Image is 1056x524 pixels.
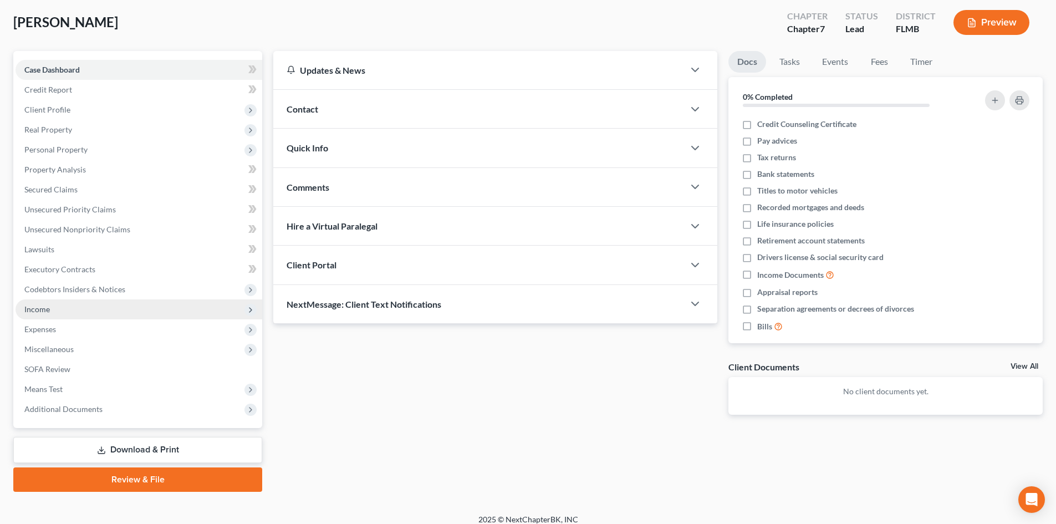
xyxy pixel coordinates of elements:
div: FLMB [896,23,936,35]
span: Credit Report [24,85,72,94]
span: NextMessage: Client Text Notifications [287,299,441,309]
div: Updates & News [287,64,671,76]
a: View All [1011,363,1038,370]
span: Personal Property [24,145,88,154]
div: District [896,10,936,23]
span: Expenses [24,324,56,334]
span: Codebtors Insiders & Notices [24,284,125,294]
div: Chapter [787,23,828,35]
a: Unsecured Nonpriority Claims [16,220,262,240]
strong: 0% Completed [743,92,793,101]
button: Preview [953,10,1029,35]
span: Secured Claims [24,185,78,194]
span: 7 [820,23,825,34]
span: Real Property [24,125,72,134]
span: Hire a Virtual Paralegal [287,221,377,231]
a: Tasks [771,51,809,73]
span: Titles to motor vehicles [757,185,838,196]
span: Bank statements [757,169,814,180]
a: Property Analysis [16,160,262,180]
span: Contact [287,104,318,114]
span: Client Portal [287,260,336,270]
a: Download & Print [13,437,262,463]
span: SOFA Review [24,364,70,374]
a: Events [813,51,857,73]
span: Tax returns [757,152,796,163]
div: Lead [845,23,878,35]
div: Client Documents [728,361,799,373]
span: Credit Counseling Certificate [757,119,856,130]
span: Bills [757,321,772,332]
span: [PERSON_NAME] [13,14,118,30]
div: Open Intercom Messenger [1018,486,1045,513]
p: No client documents yet. [737,386,1034,397]
span: Executory Contracts [24,264,95,274]
span: Lawsuits [24,245,54,254]
span: Property Analysis [24,165,86,174]
span: Drivers license & social security card [757,252,884,263]
span: Quick Info [287,143,328,153]
span: Income Documents [757,269,824,281]
a: Docs [728,51,766,73]
a: Credit Report [16,80,262,100]
a: Timer [901,51,941,73]
a: SOFA Review [16,359,262,379]
span: Additional Documents [24,404,103,414]
a: Lawsuits [16,240,262,260]
span: Separation agreements or decrees of divorces [757,303,914,314]
span: Life insurance policies [757,218,834,230]
span: Miscellaneous [24,344,74,354]
a: Fees [861,51,897,73]
span: Unsecured Nonpriority Claims [24,225,130,234]
span: Appraisal reports [757,287,818,298]
span: Comments [287,182,329,192]
a: Secured Claims [16,180,262,200]
span: Recorded mortgages and deeds [757,202,864,213]
span: Means Test [24,384,63,394]
span: Client Profile [24,105,70,114]
a: Unsecured Priority Claims [16,200,262,220]
div: Status [845,10,878,23]
a: Review & File [13,467,262,492]
div: Chapter [787,10,828,23]
a: Case Dashboard [16,60,262,80]
span: Retirement account statements [757,235,865,246]
span: Case Dashboard [24,65,80,74]
span: Income [24,304,50,314]
span: Unsecured Priority Claims [24,205,116,214]
span: Pay advices [757,135,797,146]
a: Executory Contracts [16,260,262,279]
